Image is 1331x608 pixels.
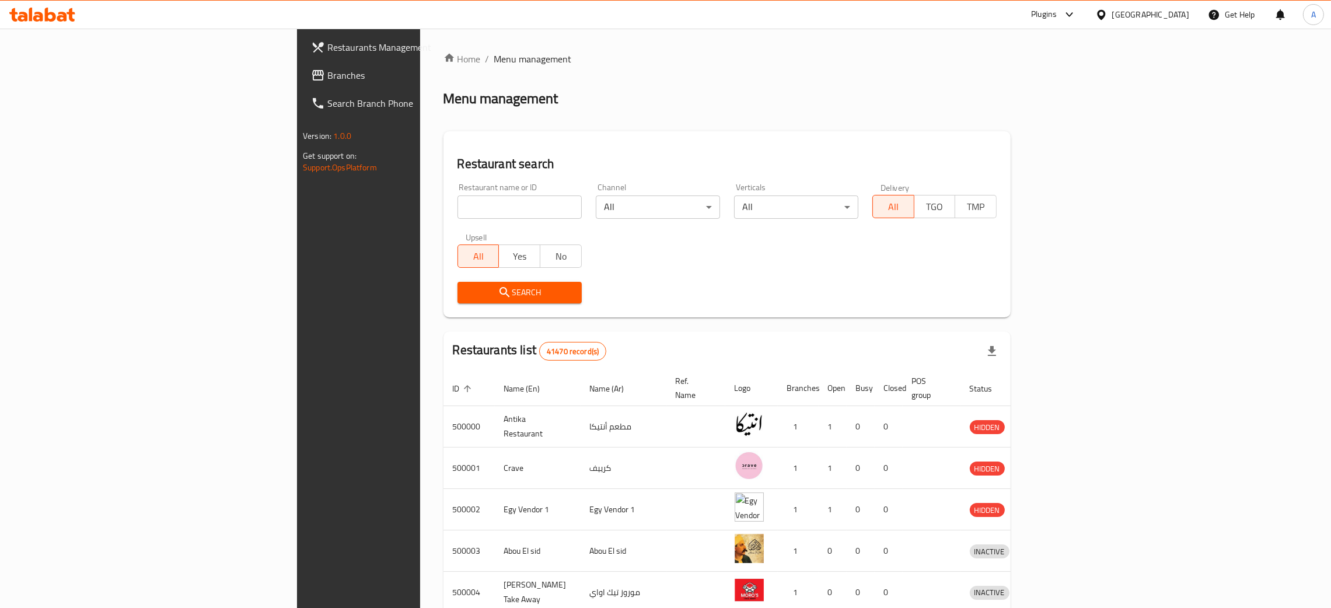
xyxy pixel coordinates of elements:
span: HIDDEN [970,462,1005,476]
td: 1 [778,448,819,489]
label: Delivery [881,183,910,191]
td: 1 [778,406,819,448]
img: Antika Restaurant [735,410,764,439]
td: Egy Vendor 1 [495,489,581,530]
td: 0 [847,406,875,448]
div: Plugins [1031,8,1057,22]
span: Menu management [494,52,572,66]
img: Moro's Take Away [735,575,764,604]
span: POS group [912,374,946,402]
td: 0 [875,530,903,572]
td: Abou El sid [495,530,581,572]
td: 0 [847,448,875,489]
td: 1 [778,530,819,572]
div: All [596,195,720,219]
a: Branches [302,61,519,89]
span: HIDDEN [970,421,1005,434]
div: HIDDEN [970,503,1005,517]
td: Crave [495,448,581,489]
a: Restaurants Management [302,33,519,61]
h2: Restaurants list [453,341,607,361]
div: HIDDEN [970,420,1005,434]
span: TGO [919,198,951,215]
span: ID [453,382,475,396]
span: Name (En) [504,382,556,396]
th: Closed [875,371,903,406]
td: مطعم أنتيكا [581,406,666,448]
div: INACTIVE [970,586,1009,600]
span: Name (Ar) [590,382,640,396]
td: 1 [819,489,847,530]
nav: breadcrumb [443,52,1011,66]
input: Search for restaurant name or ID.. [457,195,582,219]
td: Abou El sid [581,530,666,572]
span: Version: [303,128,331,144]
span: Restaurants Management [327,40,510,54]
th: Branches [778,371,819,406]
img: Crave [735,451,764,480]
td: Antika Restaurant [495,406,581,448]
img: Egy Vendor 1 [735,492,764,522]
button: Yes [498,244,540,268]
div: Export file [978,337,1006,365]
td: 0 [819,530,847,572]
th: Busy [847,371,875,406]
button: Search [457,282,582,303]
a: Support.OpsPlatform [303,160,377,175]
span: Status [970,382,1008,396]
img: Abou El sid [735,534,764,563]
td: 0 [847,530,875,572]
td: 0 [875,489,903,530]
div: Total records count [539,342,606,361]
span: Search [467,285,572,300]
h2: Menu management [443,89,558,108]
span: Yes [504,248,536,265]
td: Egy Vendor 1 [581,489,666,530]
th: Logo [725,371,778,406]
span: Get support on: [303,148,357,163]
span: HIDDEN [970,504,1005,517]
span: 41470 record(s) [540,346,606,357]
span: Search Branch Phone [327,96,510,110]
span: INACTIVE [970,586,1009,599]
button: TGO [914,195,956,218]
span: TMP [960,198,992,215]
td: 0 [875,448,903,489]
div: All [734,195,858,219]
td: كرييف [581,448,666,489]
td: 1 [819,448,847,489]
label: Upsell [466,233,487,241]
th: Open [819,371,847,406]
button: All [872,195,914,218]
span: All [878,198,910,215]
button: TMP [955,195,997,218]
span: INACTIVE [970,545,1009,558]
button: No [540,244,582,268]
button: All [457,244,499,268]
span: Branches [327,68,510,82]
a: Search Branch Phone [302,89,519,117]
h2: Restaurant search [457,155,997,173]
td: 0 [847,489,875,530]
span: Ref. Name [676,374,711,402]
span: A [1311,8,1316,21]
span: No [545,248,577,265]
td: 1 [778,489,819,530]
span: 1.0.0 [333,128,351,144]
span: All [463,248,495,265]
td: 0 [875,406,903,448]
div: INACTIVE [970,544,1009,558]
div: [GEOGRAPHIC_DATA] [1112,8,1189,21]
td: 1 [819,406,847,448]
